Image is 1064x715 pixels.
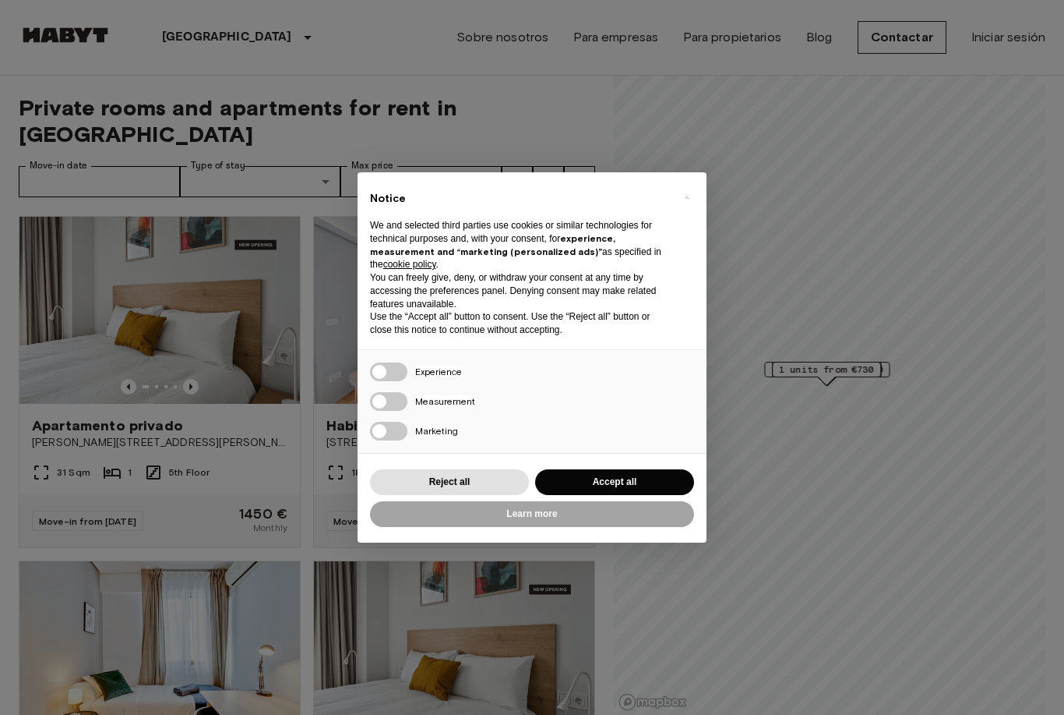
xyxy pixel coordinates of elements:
span: Marketing [415,425,458,437]
span: Experience [415,366,462,377]
button: Close this notice [674,185,699,210]
span: × [684,188,689,207]
a: cookie policy [383,259,436,270]
p: We and selected third parties use cookies or similar technologies for technical purposes and, wit... [370,219,669,271]
strong: experience, measurement and “marketing (personalized ads)” [370,232,615,257]
p: Use the “Accept all” button to consent. Use the “Reject all” button or close this notice to conti... [370,310,669,337]
p: You can freely give, deny, or withdraw your consent at any time by accessing the preferences pane... [370,271,669,310]
button: Reject all [370,469,529,495]
span: Measurement [415,395,475,407]
button: Learn more [370,501,694,527]
button: Accept all [535,469,694,495]
h2: Notice [370,191,669,207]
